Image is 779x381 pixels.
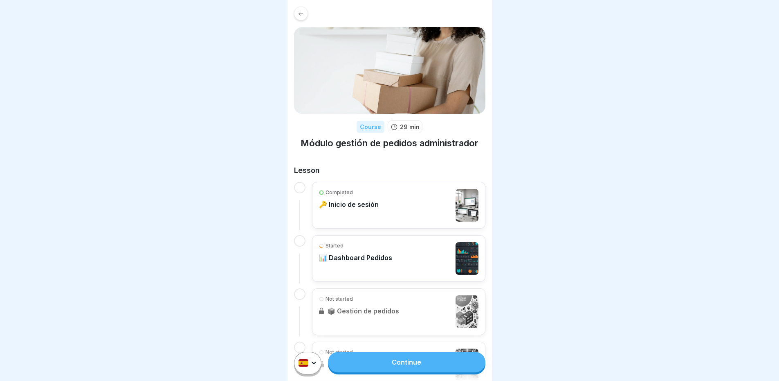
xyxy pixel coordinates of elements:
[319,189,478,222] a: Completed🔑 Inicio de sesión
[357,121,384,133] div: Course
[319,200,379,209] p: 🔑 Inicio de sesión
[326,189,353,196] p: Completed
[301,137,478,149] h1: Módulo gestión de pedidos administrador
[319,242,478,275] a: Started📊 Dashboard Pedidos
[294,166,485,175] h2: Lesson
[326,242,343,249] p: Started
[299,360,308,367] img: es.svg
[400,122,420,131] p: 29 min
[319,254,392,262] p: 📊 Dashboard Pedidos
[328,352,485,372] a: Continue
[456,242,478,275] img: dftvbvwb14mx95b303fqhorp.png
[456,189,478,222] img: ztwzlv8524nyon3euvqcsqqe.png
[294,27,485,114] img: iaen9j96uzhvjmkazu9yscya.png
